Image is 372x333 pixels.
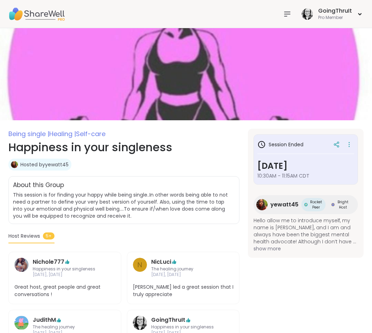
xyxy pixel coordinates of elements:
[254,245,358,252] span: show more
[133,316,147,330] img: GoingThruIt
[33,316,56,324] a: JudithM
[151,272,216,278] span: [DATE], [DATE]
[137,260,142,270] span: N
[8,2,65,26] img: ShareWell Nav Logo
[13,191,228,219] span: This session is for finding your happy while being single..In other words being able to not need ...
[309,199,323,210] span: Rocket Peer
[20,161,69,168] a: Hosted byyewatt45
[33,258,64,266] a: Nichole777
[254,195,358,214] a: yewatt45yewatt45Rocket PeerRocket PeerBright HostBright Host
[254,217,358,245] span: Hello allow me to introduce myself, my name is [PERSON_NAME], and I am and always have been the b...
[49,129,76,138] span: Healing |
[151,266,216,272] span: The healing journey
[14,258,28,278] a: Nichole777
[8,139,239,156] h1: Happiness in your singleness
[8,129,49,138] span: Being single |
[14,258,28,272] img: Nichole777
[11,161,18,168] img: yewatt45
[336,199,349,210] span: Bright Host
[8,232,40,240] span: Host Reviews
[257,160,354,172] h3: [DATE]
[304,203,308,206] img: Rocket Peer
[13,181,64,190] h2: About this Group
[33,324,97,330] span: The healing journey
[133,258,147,278] a: N
[256,199,268,210] img: yewatt45
[151,316,185,324] a: GoingThruIt
[257,140,303,149] h3: Session Ended
[151,258,171,266] a: NicLuci
[33,266,97,272] span: Happiness in your singleness
[76,129,105,138] span: Self-care
[14,283,115,298] span: Great host, great people and great conversations !
[257,172,354,179] span: 10:30AM - 11:15AM CDT
[302,8,313,20] img: GoingThruIt
[14,316,28,330] img: JudithM
[318,15,352,21] div: Pro Member
[33,272,97,278] span: [DATE], [DATE]
[43,232,54,239] span: 5+
[270,200,299,209] span: yewatt45
[133,283,234,298] span: [PERSON_NAME] led a great session that I truly appreciate
[151,324,216,330] span: Happiness in your singleness
[331,203,335,206] img: Bright Host
[318,7,352,15] div: GoingThruIt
